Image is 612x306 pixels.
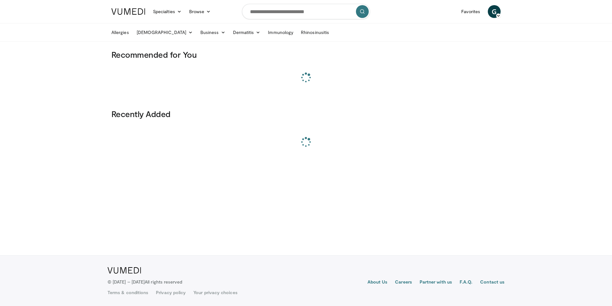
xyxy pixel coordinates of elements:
p: © [DATE] – [DATE] [108,279,182,285]
a: [DEMOGRAPHIC_DATA] [133,26,197,39]
input: Search topics, interventions [242,4,370,19]
a: Privacy policy [156,289,186,296]
a: Allergies [108,26,133,39]
a: F.A.Q. [460,279,472,286]
img: VuMedi Logo [111,8,145,15]
a: Partner with us [420,279,452,286]
a: Terms & conditions [108,289,148,296]
a: Your privacy choices [193,289,237,296]
a: Careers [395,279,412,286]
a: Immunology [264,26,297,39]
img: VuMedi Logo [108,267,141,274]
span: All rights reserved [145,279,182,285]
h3: Recommended for You [111,49,501,60]
a: About Us [367,279,388,286]
a: Specialties [149,5,185,18]
a: Rhinosinusitis [297,26,333,39]
a: Favorites [457,5,484,18]
a: Dermatitis [229,26,264,39]
a: Browse [185,5,215,18]
a: G [488,5,501,18]
a: Contact us [480,279,504,286]
h3: Recently Added [111,109,501,119]
a: Business [197,26,229,39]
